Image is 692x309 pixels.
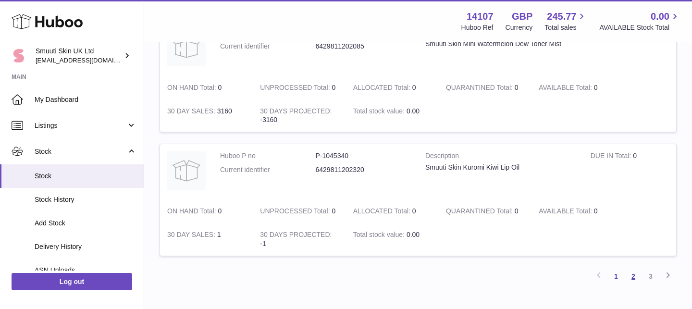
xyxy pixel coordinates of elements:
td: 0 [253,76,346,99]
td: 0 [583,144,676,199]
strong: ALLOCATED Total [353,207,412,217]
a: 245.77 Total sales [544,10,587,32]
div: Currency [506,23,533,32]
strong: UNPROCESSED Total [260,207,332,217]
td: 0 [160,76,253,99]
dd: 6429811202085 [316,42,411,51]
span: Stock [35,172,136,181]
dt: Current identifier [220,165,316,174]
strong: 30 DAY SALES [167,231,217,241]
span: 0.00 [651,10,669,23]
strong: Total stock value [353,107,407,117]
td: 1 [160,223,253,256]
span: My Dashboard [35,95,136,104]
span: 0.00 [407,107,420,115]
strong: QUARANTINED Total [446,84,515,94]
span: Stock [35,147,126,156]
td: 3160 [160,99,253,132]
dt: Current identifier [220,42,316,51]
a: Log out [12,273,132,290]
dd: P-1045340 [316,151,411,161]
dt: Huboo P no [220,151,316,161]
strong: 30 DAY SALES [167,107,217,117]
strong: AVAILABLE Total [539,84,593,94]
td: 0 [160,199,253,223]
strong: DUE IN Total [591,152,633,162]
a: 1 [607,268,625,285]
span: 245.77 [547,10,576,23]
strong: 14107 [467,10,494,23]
strong: ALLOCATED Total [353,84,412,94]
td: 0 [346,76,439,99]
span: ASN Uploads [35,266,136,275]
strong: QUARANTINED Total [446,207,515,217]
strong: 30 DAYS PROJECTED [260,231,332,241]
img: product image [167,151,206,190]
span: Add Stock [35,219,136,228]
span: [EMAIL_ADDRESS][DOMAIN_NAME] [36,56,141,64]
span: AVAILABLE Stock Total [599,23,680,32]
span: Total sales [544,23,587,32]
strong: GBP [512,10,532,23]
td: 0 [531,76,624,99]
div: Smuuti Skin Kuromi Kiwi Lip Oil [425,163,576,172]
td: -1 [253,223,346,256]
div: Huboo Ref [461,23,494,32]
strong: UNPROCESSED Total [260,84,332,94]
span: Listings [35,121,126,130]
span: 0 [515,84,519,91]
td: 0 [346,199,439,223]
span: Delivery History [35,242,136,251]
td: 0 [531,199,624,223]
span: Stock History [35,195,136,204]
strong: Description [425,151,576,163]
div: Smuuti Skin Mini Watermelon Dew Toner Mist [425,39,576,49]
strong: Total stock value [353,231,407,241]
strong: ON HAND Total [167,207,218,217]
dd: 6429811202320 [316,165,411,174]
img: product image [167,28,206,66]
div: Smuuti Skin UK Ltd [36,47,122,65]
strong: ON HAND Total [167,84,218,94]
strong: AVAILABLE Total [539,207,593,217]
a: 2 [625,268,642,285]
a: 3 [642,268,659,285]
span: 0 [515,207,519,215]
a: 0.00 AVAILABLE Stock Total [599,10,680,32]
td: -3160 [253,99,346,132]
td: 0 [253,199,346,223]
img: tomi@beautyko.fi [12,49,26,63]
strong: 30 DAYS PROJECTED [260,107,332,117]
td: 0 [583,21,676,76]
span: 0.00 [407,231,420,238]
